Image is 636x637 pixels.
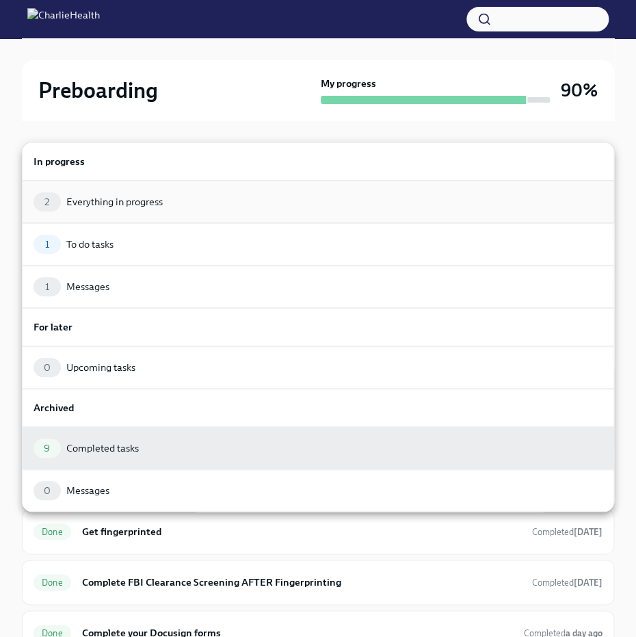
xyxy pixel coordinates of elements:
span: 9 [36,443,58,454]
div: Upcoming tasks [66,361,135,374]
div: Messages [66,484,109,497]
a: 0Messages [22,469,614,512]
a: In progress [22,142,614,181]
span: 1 [37,282,57,292]
a: 1To do tasks [22,223,614,265]
h6: Archived [34,400,602,415]
a: For later [22,308,614,346]
h6: In progress [34,154,602,169]
h6: For later [34,320,602,335]
span: 0 [36,363,59,373]
span: 1 [37,239,57,250]
div: To do tasks [66,237,114,251]
a: 2Everything in progress [22,181,614,223]
a: 1Messages [22,265,614,308]
a: 0Upcoming tasks [22,346,614,389]
a: 9Completed tasks [22,427,614,469]
div: Completed tasks [66,441,139,455]
a: Archived [22,389,614,427]
span: 2 [36,197,57,207]
div: Everything in progress [66,195,163,209]
span: 0 [36,486,59,496]
div: Messages [66,280,109,294]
